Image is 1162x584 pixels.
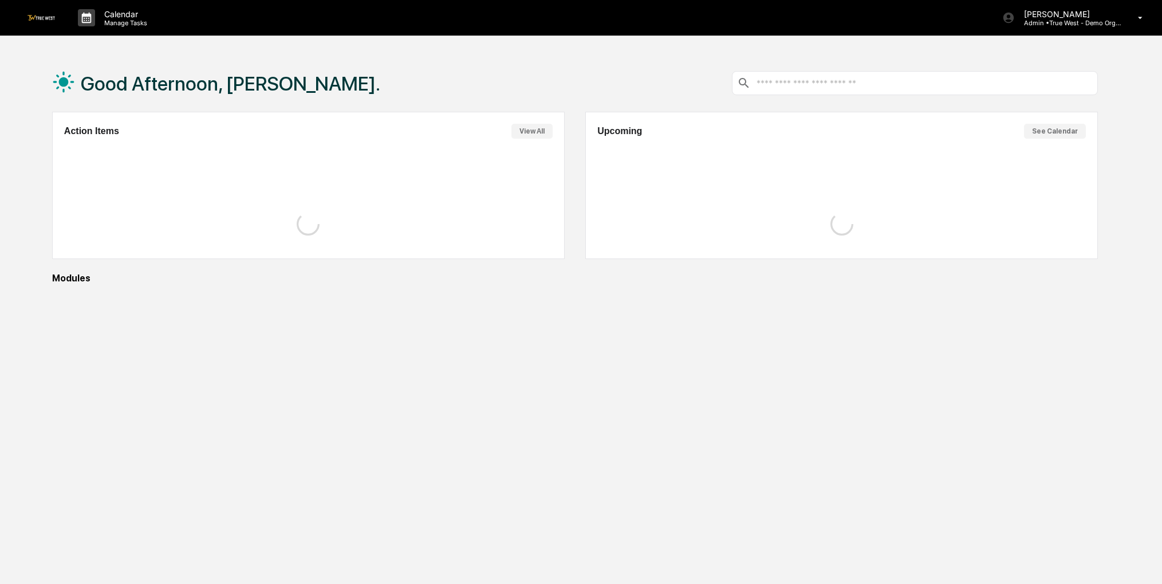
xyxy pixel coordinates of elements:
p: [PERSON_NAME] [1015,9,1121,19]
img: logo [27,15,55,20]
p: Admin • True West - Demo Organization [1015,19,1121,27]
button: See Calendar [1024,124,1086,139]
h2: Upcoming [597,126,642,136]
h2: Action Items [64,126,119,136]
p: Manage Tasks [95,19,153,27]
p: Calendar [95,9,153,19]
div: Modules [52,273,1098,284]
h1: Good Afternoon, [PERSON_NAME]. [81,72,380,95]
button: View All [511,124,553,139]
